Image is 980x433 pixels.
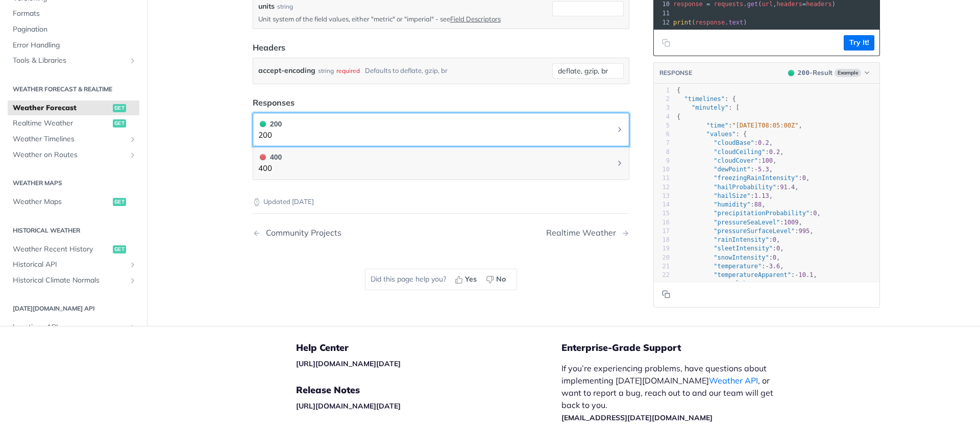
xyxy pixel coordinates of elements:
div: Headers [253,41,285,54]
span: : , [677,148,784,155]
h5: Help Center [296,342,561,354]
h5: Enterprise-Grade Support [561,342,800,354]
span: "hailSize" [714,192,750,199]
span: : , [677,245,784,252]
div: 7 [654,139,670,147]
span: : , [677,174,810,182]
span: . ( , ) [673,1,836,8]
span: get [113,198,126,206]
a: Error Handling [8,37,139,53]
span: : { [677,131,747,138]
span: Weather Timelines [13,134,126,144]
span: Historical API [13,260,126,270]
span: get [113,104,126,112]
span: : [ [677,104,740,111]
div: string [277,2,293,11]
span: "pressureSurfaceLevel" [714,227,795,235]
a: Formats [8,6,139,21]
span: Weather on Routes [13,149,126,160]
div: 9 [654,157,670,165]
p: Updated [DATE] [253,197,629,207]
span: 200 [260,121,266,127]
span: requests [714,1,744,8]
div: string [318,63,334,78]
span: 100 [762,157,773,164]
a: [EMAIL_ADDRESS][DATE][DOMAIN_NAME] [561,413,713,422]
div: 400 [258,151,282,163]
span: : , [677,122,802,129]
span: 400 [260,154,266,160]
span: Historical Climate Normals [13,275,126,285]
button: Show subpages for Tools & Libraries [129,57,137,65]
div: 19 [654,244,670,253]
div: 17 [654,227,670,236]
div: 10 [654,165,670,174]
a: Historical APIShow subpages for Historical API [8,257,139,272]
div: 16 [654,218,670,226]
span: 0.2 [769,148,780,155]
span: ( . ) [673,19,747,26]
button: Show subpages for Historical API [129,261,137,269]
span: "cloudCeiling" [714,148,765,155]
span: 995 [798,227,810,235]
button: Show subpages for Locations API [129,323,137,332]
p: 400 [258,163,282,174]
a: [URL][DOMAIN_NAME][DATE] [296,359,401,368]
span: No [496,274,506,285]
button: 200 200200 [258,118,624,141]
span: "precipitationProbability" [714,210,810,217]
div: 200 [258,118,282,130]
span: 5.3 [758,166,769,173]
span: 200 [788,70,794,76]
label: units [258,1,275,12]
div: 11 [654,174,670,183]
span: : { [677,95,736,103]
button: Copy to clipboard [659,35,673,50]
span: 0 [813,210,817,217]
span: 0 [780,280,783,287]
h2: Weather Forecast & realtime [8,84,139,93]
div: Realtime Weather [546,228,621,238]
div: Defaults to deflate, gzip, br [365,63,448,78]
span: 0.2 [758,139,769,146]
span: 0 [776,245,780,252]
div: 12 [654,18,671,27]
span: 1009 [784,218,799,225]
button: RESPONSE [659,68,693,78]
span: "humidity" [714,201,750,208]
span: "hailProbability" [714,183,776,190]
button: Show subpages for Weather on Routes [129,150,137,159]
a: Weather Mapsget [8,194,139,210]
button: Copy to clipboard [659,287,673,302]
span: 3.6 [769,263,780,270]
div: 15 [654,209,670,218]
span: : , [677,210,821,217]
span: Formats [13,9,137,19]
span: 0 [802,174,806,182]
div: 8 [654,147,670,156]
span: "snowIntensity" [714,253,769,261]
div: 12 [654,183,670,191]
a: Weather on RoutesShow subpages for Weather on Routes [8,147,139,162]
span: : , [677,253,780,261]
button: Try It! [844,35,874,50]
a: Previous Page: Community Projects [253,228,414,238]
span: "temperatureApparent" [714,271,791,278]
span: Error Handling [13,40,137,50]
div: 18 [654,236,670,244]
span: : , [677,271,817,278]
span: - [795,271,798,278]
span: "[DATE]T08:05:00Z" [732,122,798,129]
span: { [677,87,680,94]
button: No [482,272,511,287]
button: Show subpages for Historical Climate Normals [129,276,137,284]
span: : , [677,236,780,243]
label: accept-encoding [258,63,315,78]
div: 13 [654,192,670,200]
span: : , [677,139,773,146]
button: 200200-ResultExample [783,68,874,78]
span: "rainIntensity" [714,236,769,243]
span: : , [677,227,813,235]
span: = [802,1,806,8]
a: Pagination [8,22,139,37]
